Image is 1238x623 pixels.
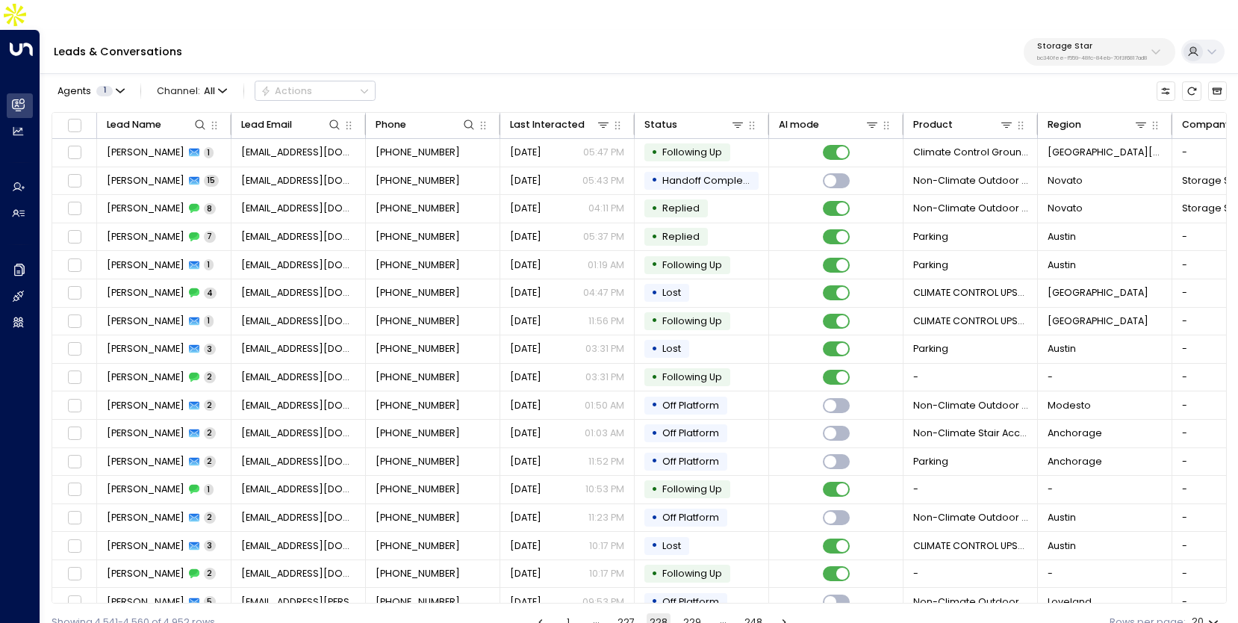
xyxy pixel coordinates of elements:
[66,481,83,498] span: Toggle select row
[651,478,658,501] div: •
[913,399,1028,412] span: Non-Climate Outdoor Drive-Up
[152,81,232,100] button: Channel:All
[376,511,460,524] span: +17372351511
[204,231,216,242] span: 7
[510,371,541,384] span: May 07, 2025
[66,453,83,471] span: Toggle select row
[204,86,215,96] span: All
[651,450,658,473] div: •
[204,568,216,579] span: 2
[376,286,460,300] span: +17203726307
[651,197,658,220] div: •
[588,202,624,215] p: 04:11 PM
[510,286,541,300] span: May 16, 2025
[1048,117,1149,133] div: Region
[644,117,746,133] div: Status
[510,117,585,133] div: Last Interacted
[1038,476,1172,503] td: -
[913,595,1028,609] span: Non-Climate Outdoor Drive-Up
[66,256,83,273] span: Toggle select row
[662,258,722,271] span: Following Up
[1048,455,1102,468] span: Anchorage
[662,174,759,187] span: Handoff Completed
[589,539,624,553] p: 10:17 PM
[662,399,719,412] span: Off Platform
[107,342,184,356] span: Dominic A Camelo
[1208,81,1227,100] button: Archived Leads
[204,371,216,382] span: 2
[585,399,624,412] p: 01:50 AM
[1038,364,1172,391] td: -
[261,85,312,97] div: Actions
[662,539,681,552] span: Lost
[241,174,356,187] span: estbest1@gmail.com
[1037,55,1147,61] p: bc340fee-f559-48fc-84eb-70f3f6817ad8
[582,595,624,609] p: 09:53 PM
[651,590,658,613] div: •
[913,342,948,356] span: Parking
[66,425,83,442] span: Toggle select row
[913,539,1028,553] span: CLIMATE CONTROL UPSTAIRS ELEVATOR
[241,230,356,244] span: melaniegao@aol.com
[913,455,948,468] span: Parking
[241,567,356,580] span: ahern185@stedwards.edu
[66,594,83,611] span: Toggle select row
[204,400,216,411] span: 2
[651,506,658,530] div: •
[152,81,232,100] span: Channel:
[107,117,161,133] div: Lead Name
[1048,202,1083,215] span: Novato
[913,117,953,133] div: Product
[255,81,376,101] div: Button group with a nested menu
[510,483,541,496] span: May 15, 2025
[510,539,541,553] span: May 15, 2025
[376,539,460,553] span: +19568904849
[107,258,184,272] span: Melanie Gao
[913,314,1028,328] span: CLIMATE CONTROL UPSTAIRS ELEVATOR
[588,511,624,524] p: 11:23 PM
[1182,81,1201,100] span: Refresh
[1037,42,1147,51] p: Storage Star
[241,595,356,609] span: rian.fierros@gmail.com
[510,595,541,609] span: May 15, 2025
[651,253,658,276] div: •
[241,455,356,468] span: elliscoral17@gmail.com
[107,117,208,133] div: Lead Name
[376,427,460,440] span: +19077442237
[241,117,343,133] div: Lead Email
[913,511,1028,524] span: Non-Climate Outdoor Drive-Up
[913,146,1028,159] span: Climate Control Ground Floor
[1048,146,1163,159] span: Fort Collins
[651,394,658,417] div: •
[376,399,460,412] span: +12095013413
[662,230,700,243] span: Replied
[662,146,722,158] span: Following Up
[66,313,83,330] span: Toggle select row
[57,87,91,96] span: Agents
[651,366,658,389] div: •
[66,369,83,386] span: Toggle select row
[204,288,217,299] span: 4
[204,259,214,270] span: 1
[66,537,83,554] span: Toggle select row
[241,286,356,300] span: krys24579@gmail.com
[376,146,460,159] span: +19702613009
[662,567,722,580] span: Following Up
[510,427,541,440] span: May 16, 2025
[204,540,216,551] span: 3
[376,342,460,356] span: +15126611669
[662,595,719,608] span: Off Platform
[54,44,182,59] a: Leads & Conversations
[903,476,1038,503] td: -
[510,258,541,272] span: May 16, 2025
[376,117,477,133] div: Phone
[588,314,624,328] p: 11:56 PM
[107,399,184,412] span: Dayana Alvarez
[662,314,722,327] span: Following Up
[66,144,83,161] span: Toggle select row
[107,483,184,496] span: Coral Ellis
[662,342,681,355] span: Lost
[662,202,700,214] span: Replied
[107,455,184,468] span: Coral Ellis
[241,117,292,133] div: Lead Email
